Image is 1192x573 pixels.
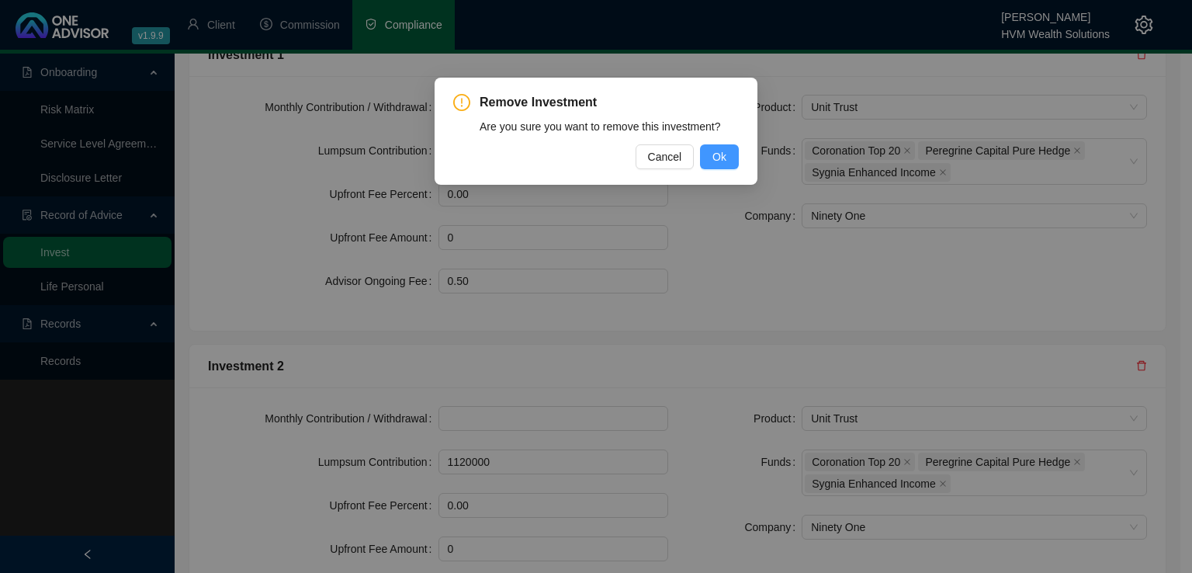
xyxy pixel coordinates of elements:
[712,148,726,165] span: Ok
[636,144,695,169] button: Cancel
[480,93,739,112] span: Remove Investment
[648,148,682,165] span: Cancel
[480,118,739,135] div: Are you sure you want to remove this investment?
[700,144,739,169] button: Ok
[453,94,470,111] span: exclamation-circle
